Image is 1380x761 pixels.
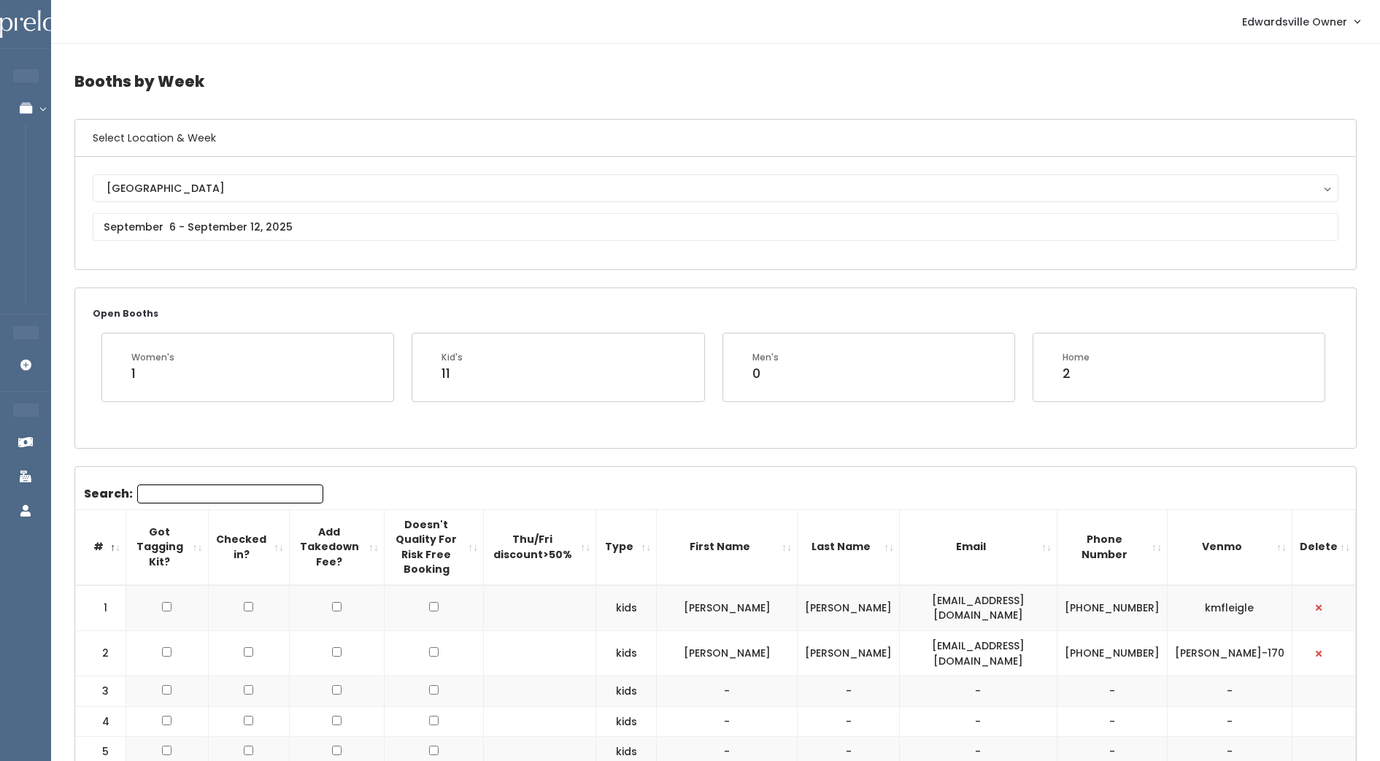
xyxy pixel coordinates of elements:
[384,509,483,585] th: Doesn't Quality For Risk Free Booking : activate to sort column ascending
[798,676,900,707] td: -
[93,307,158,320] small: Open Booths
[74,61,1357,101] h4: Booths by Week
[798,706,900,737] td: -
[752,351,779,364] div: Men's
[798,631,900,676] td: [PERSON_NAME]
[208,509,289,585] th: Checked in?: activate to sort column ascending
[1063,364,1090,383] div: 2
[126,509,209,585] th: Got Tagging Kit?: activate to sort column ascending
[1167,585,1292,631] td: kmfleigle
[484,509,596,585] th: Thu/Fri discount&gt;50%: activate to sort column ascending
[1167,631,1292,676] td: [PERSON_NAME]-170
[1057,706,1167,737] td: -
[1167,676,1292,707] td: -
[657,585,798,631] td: [PERSON_NAME]
[900,631,1057,676] td: [EMAIL_ADDRESS][DOMAIN_NAME]
[84,484,323,503] label: Search:
[1242,14,1347,30] span: Edwardsville Owner
[798,585,900,631] td: [PERSON_NAME]
[657,676,798,707] td: -
[596,585,657,631] td: kids
[657,631,798,676] td: [PERSON_NAME]
[1057,585,1167,631] td: [PHONE_NUMBER]
[131,364,174,383] div: 1
[93,174,1338,202] button: [GEOGRAPHIC_DATA]
[107,180,1325,196] div: [GEOGRAPHIC_DATA]
[596,631,657,676] td: kids
[137,484,323,503] input: Search:
[1057,631,1167,676] td: [PHONE_NUMBER]
[657,509,798,585] th: First Name: activate to sort column ascending
[798,509,900,585] th: Last Name: activate to sort column ascending
[657,706,798,737] td: -
[900,585,1057,631] td: [EMAIL_ADDRESS][DOMAIN_NAME]
[75,120,1356,157] h6: Select Location & Week
[900,676,1057,707] td: -
[75,706,126,737] td: 4
[75,585,126,631] td: 1
[1167,706,1292,737] td: -
[1057,676,1167,707] td: -
[752,364,779,383] div: 0
[442,351,463,364] div: Kid's
[596,509,657,585] th: Type: activate to sort column ascending
[289,509,384,585] th: Add Takedown Fee?: activate to sort column ascending
[1063,351,1090,364] div: Home
[442,364,463,383] div: 11
[1292,509,1355,585] th: Delete: activate to sort column ascending
[900,509,1057,585] th: Email: activate to sort column ascending
[75,676,126,707] td: 3
[1167,509,1292,585] th: Venmo: activate to sort column ascending
[596,676,657,707] td: kids
[93,213,1338,241] input: September 6 - September 12, 2025
[596,706,657,737] td: kids
[900,706,1057,737] td: -
[1227,6,1374,37] a: Edwardsville Owner
[75,509,126,585] th: #: activate to sort column descending
[75,631,126,676] td: 2
[131,351,174,364] div: Women's
[1057,509,1167,585] th: Phone Number: activate to sort column ascending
